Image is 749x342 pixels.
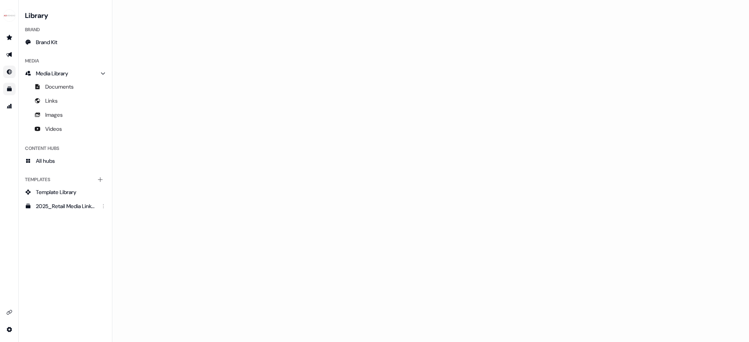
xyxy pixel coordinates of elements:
div: Templates [22,173,109,186]
span: Videos [45,125,62,133]
span: Documents [45,83,74,91]
div: Content Hubs [22,142,109,155]
a: Documents [22,80,109,93]
a: Go to Inbound [3,66,16,78]
a: Go to attribution [3,100,16,112]
a: Images [22,109,109,121]
a: Media Library [22,67,109,80]
a: Go to templates [3,83,16,95]
a: Template Library [22,186,109,198]
span: Links [45,97,58,105]
a: Videos [22,123,109,135]
h3: Library [22,9,109,20]
div: 2025_Retail Media LinkedIn Ad Templates_1080X1080 [36,202,96,210]
span: Media Library [36,69,68,77]
span: All hubs [36,157,55,165]
a: Brand Kit [22,36,109,48]
a: Go to integrations [3,306,16,319]
a: Links [22,94,109,107]
div: Brand [22,23,109,36]
a: All hubs [22,155,109,167]
a: Go to outbound experience [3,48,16,61]
a: Go to integrations [3,323,16,336]
span: Images [45,111,63,119]
span: Brand Kit [36,38,57,46]
a: 2025_Retail Media LinkedIn Ad Templates_1080X1080 [22,200,109,212]
span: Template Library [36,188,76,196]
div: Media [22,55,109,67]
a: Go to prospects [3,31,16,44]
